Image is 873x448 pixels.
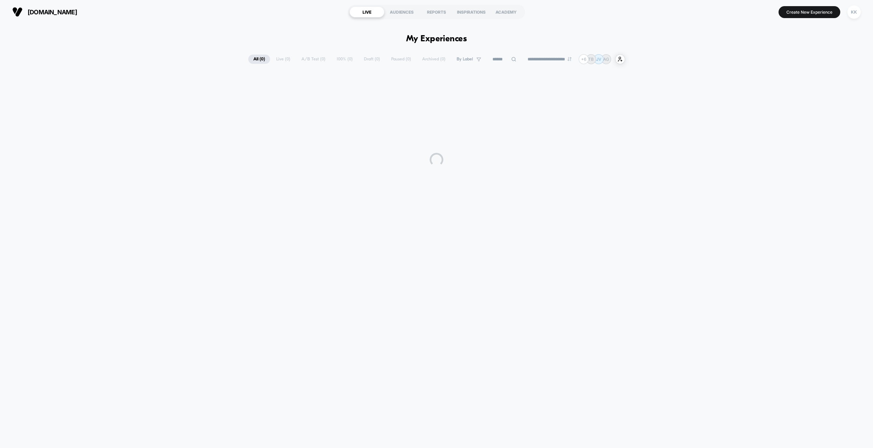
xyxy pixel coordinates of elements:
[454,6,489,17] div: INSPIRATIONS
[10,6,79,17] button: [DOMAIN_NAME]
[779,6,840,18] button: Create New Experience
[406,34,467,44] h1: My Experiences
[579,54,589,64] div: + 6
[567,57,572,61] img: end
[384,6,419,17] div: AUDIENCES
[603,57,609,62] p: AG
[588,57,594,62] p: TB
[350,6,384,17] div: LIVE
[489,6,523,17] div: ACADEMY
[12,7,23,17] img: Visually logo
[28,9,77,16] span: [DOMAIN_NAME]
[845,5,863,19] button: KK
[847,5,861,19] div: KK
[457,57,473,62] span: By Label
[248,55,270,64] span: All ( 0 )
[419,6,454,17] div: REPORTS
[596,57,601,62] p: JV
